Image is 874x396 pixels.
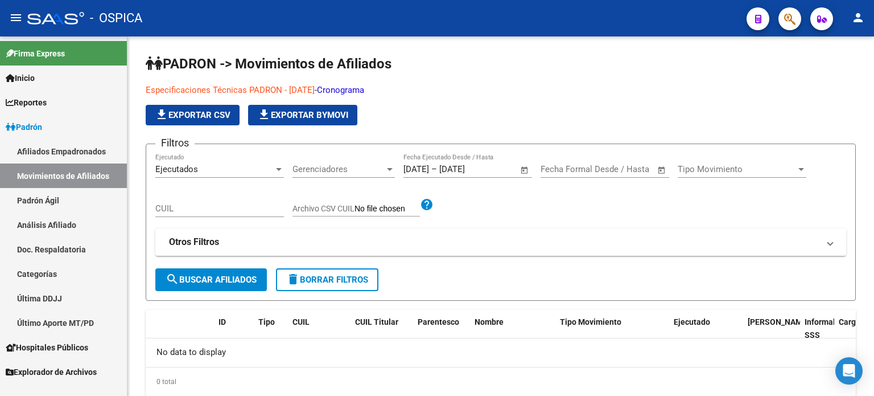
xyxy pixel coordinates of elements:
[351,310,413,348] datatable-header-cell: CUIL Titular
[276,268,378,291] button: Borrar Filtros
[288,310,351,348] datatable-header-cell: CUIL
[146,84,584,96] p: -
[292,164,385,174] span: Gerenciadores
[6,96,47,109] span: Reportes
[555,310,669,348] datatable-header-cell: Tipo Movimiento
[286,272,300,286] mat-icon: delete
[218,317,226,326] span: ID
[9,11,23,25] mat-icon: menu
[90,6,142,31] span: - OSPICA
[6,366,97,378] span: Explorador de Archivos
[354,204,420,214] input: Archivo CSV CUIL
[254,310,288,348] datatable-header-cell: Tipo
[851,11,865,25] mat-icon: person
[6,121,42,133] span: Padrón
[6,72,35,84] span: Inicio
[146,56,391,72] span: PADRON -> Movimientos de Afiliados
[166,272,179,286] mat-icon: search
[169,236,219,248] strong: Otros Filtros
[835,357,863,385] div: Open Intercom Messenger
[146,338,856,367] div: No data to display
[403,164,429,174] input: Fecha inicio
[146,105,240,125] button: Exportar CSV
[257,110,348,120] span: Exportar Bymovi
[257,108,271,121] mat-icon: file_download
[541,164,587,174] input: Fecha inicio
[669,310,743,348] datatable-header-cell: Ejecutado
[805,317,844,340] span: Informable SSS
[155,164,198,174] span: Ejecutados
[560,317,621,326] span: Tipo Movimiento
[155,108,168,121] mat-icon: file_download
[674,317,710,326] span: Ejecutado
[317,85,364,95] a: Cronograma
[678,164,796,174] span: Tipo Movimiento
[439,164,494,174] input: Fecha fin
[748,317,809,326] span: [PERSON_NAME]
[655,164,669,177] button: Open calendar
[248,105,357,125] button: Exportar Bymovi
[6,341,88,354] span: Hospitales Públicos
[839,317,869,326] span: Cargado
[155,110,230,120] span: Exportar CSV
[418,317,459,326] span: Parentesco
[155,228,846,256] mat-expansion-panel-header: Otros Filtros
[155,268,267,291] button: Buscar Afiliados
[6,47,65,60] span: Firma Express
[431,164,437,174] span: –
[518,164,531,177] button: Open calendar
[292,317,310,326] span: CUIL
[470,310,555,348] datatable-header-cell: Nombre
[475,317,504,326] span: Nombre
[258,317,275,326] span: Tipo
[146,85,315,95] a: Especificaciones Técnicas PADRON - [DATE]
[155,135,195,151] h3: Filtros
[597,164,652,174] input: Fecha fin
[355,317,398,326] span: CUIL Titular
[166,275,257,285] span: Buscar Afiliados
[413,310,470,348] datatable-header-cell: Parentesco
[292,204,354,213] span: Archivo CSV CUIL
[214,310,254,348] datatable-header-cell: ID
[286,275,368,285] span: Borrar Filtros
[800,310,834,348] datatable-header-cell: Informable SSS
[420,198,434,211] mat-icon: help
[146,368,856,396] div: 0 total
[743,310,800,348] datatable-header-cell: Fecha Formal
